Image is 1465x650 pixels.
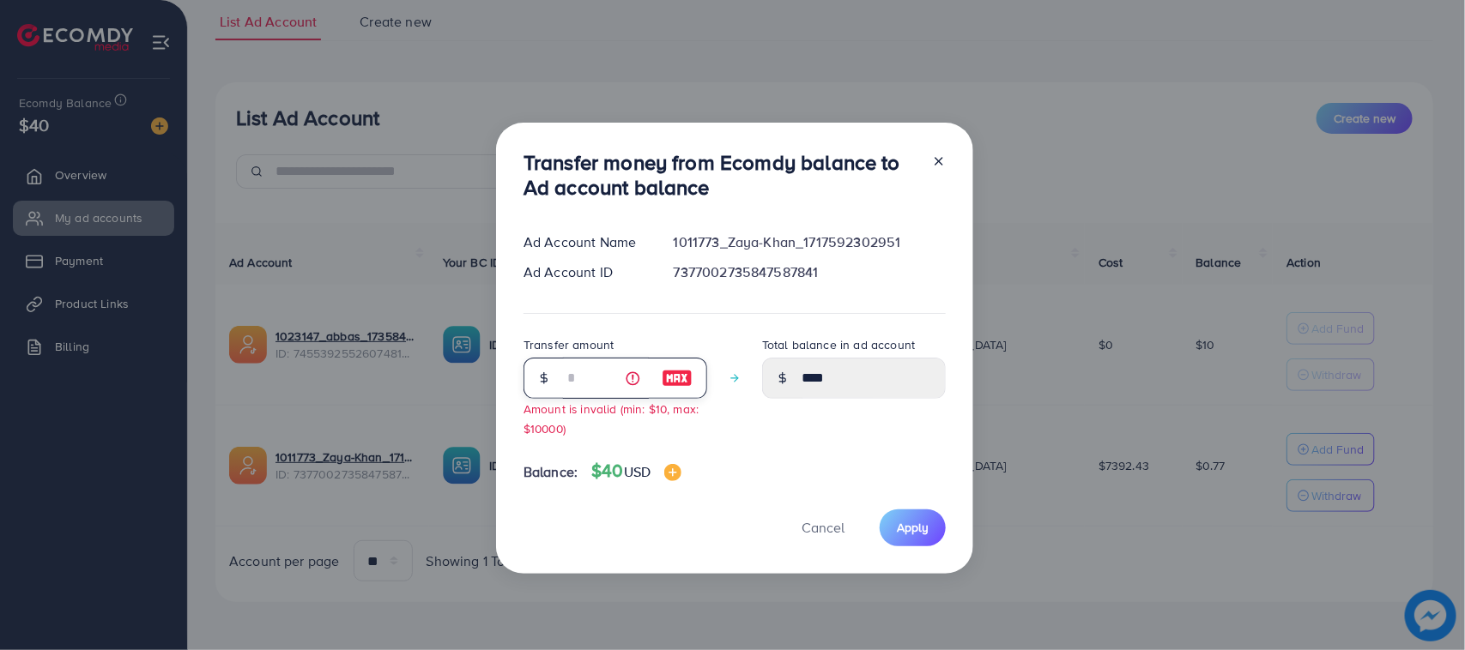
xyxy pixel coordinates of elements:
img: image [664,464,681,481]
div: 7377002735847587841 [660,262,960,282]
span: Cancel [802,518,844,537]
div: 1011773_Zaya-Khan_1717592302951 [660,232,960,252]
div: Ad Account Name [510,232,660,252]
button: Apply [880,509,946,546]
img: image [662,368,693,388]
span: USD [624,462,651,481]
small: Amount is invalid (min: $10, max: $10000) [524,400,699,436]
h4: $40 [591,460,681,482]
span: Apply [897,519,929,536]
div: Ad Account ID [510,262,660,282]
button: Cancel [780,509,866,546]
label: Transfer amount [524,336,614,353]
label: Total balance in ad account [762,336,915,353]
h3: Transfer money from Ecomdy balance to Ad account balance [524,150,918,200]
span: Balance: [524,462,578,482]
